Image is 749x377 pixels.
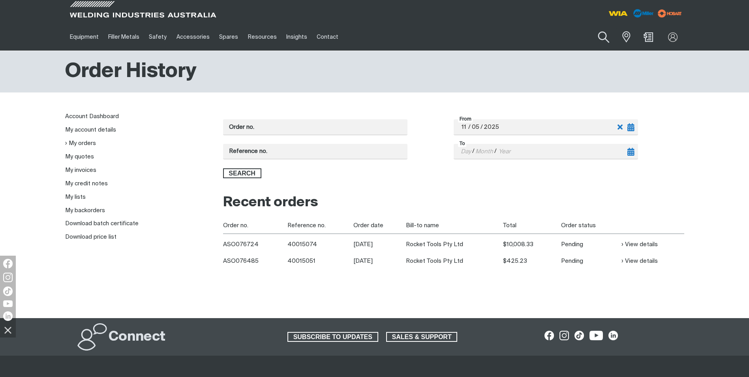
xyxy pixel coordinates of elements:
[625,144,636,159] button: Toggle calendar
[223,253,288,269] th: ASO076485
[65,181,108,187] a: My credit notes
[223,234,288,253] th: ASO076724
[3,259,13,268] img: Facebook
[353,217,406,234] th: Order date
[224,168,261,179] span: Search
[223,194,684,211] h2: Recent orders
[406,217,503,234] th: Bill-to name
[65,154,94,160] a: My quotes
[3,300,13,307] img: YouTube
[386,332,458,342] a: SALES & SUPPORT
[503,217,561,234] th: Total
[65,167,96,173] a: My invoices
[172,23,214,51] a: Accessories
[1,323,15,337] img: hide socials
[561,217,621,234] th: Order status
[109,328,165,346] h2: Connect
[406,253,503,269] td: Rocket Tools Pty Ltd
[475,144,494,159] input: Month
[65,221,139,226] a: Download batch certificate
[615,120,625,134] button: Clear selected date
[214,23,243,51] a: Spares
[287,234,353,253] td: 40015074
[353,234,406,253] td: [DATE]
[223,168,261,179] button: Search orders
[144,23,171,51] a: Safety
[65,23,529,51] nav: Main
[561,253,621,269] td: Pending
[621,256,658,266] a: View details of Order ASO076485
[655,8,684,19] img: miller
[65,194,86,200] a: My lists
[642,32,655,42] a: Shopping cart (0 product(s))
[65,23,103,51] a: Equipment
[3,287,13,296] img: TikTok
[460,144,472,159] input: Day
[3,311,13,321] img: LinkedIn
[65,59,197,85] h1: Order History
[561,234,621,253] td: Pending
[223,217,288,234] th: Order no.
[65,110,210,244] nav: My account
[3,273,13,282] img: Instagram
[580,28,617,46] input: Product name or item number...
[65,234,116,240] a: Download price list
[65,113,119,119] a: Account Dashboard
[471,120,481,134] input: Month
[503,258,527,264] span: $425.23
[282,23,312,51] a: Insights
[503,241,533,247] span: $10,008.33
[312,23,343,51] a: Contact
[625,120,636,134] button: Toggle calendar
[588,26,620,49] button: Search products
[406,234,503,253] td: Rocket Tools Pty Ltd
[243,23,281,51] a: Resources
[483,120,499,134] input: Year
[65,127,116,133] a: My account details
[387,332,457,342] span: SALES & SUPPORT
[287,332,378,342] a: SUBSCRIBE TO UPDATES
[65,140,96,147] a: My orders
[287,217,353,234] th: Reference no.
[353,253,406,269] td: [DATE]
[287,253,353,269] td: 40015051
[103,23,144,51] a: Filler Metals
[460,120,469,134] input: Day
[497,144,512,159] input: Year
[621,240,658,249] a: View details of Order ASO076724
[65,207,105,213] a: My backorders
